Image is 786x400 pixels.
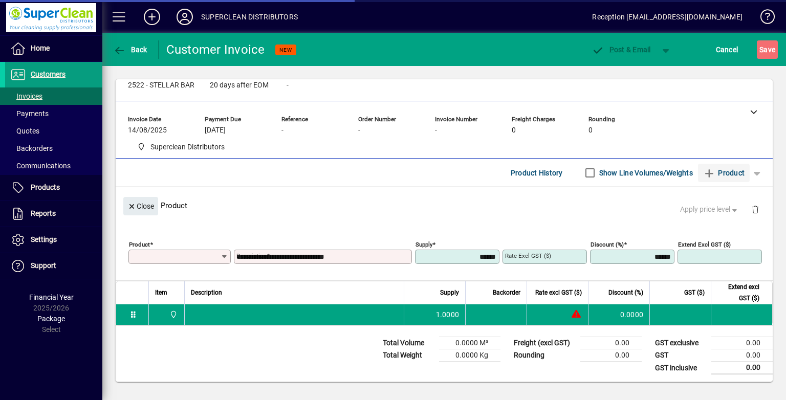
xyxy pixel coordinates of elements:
[588,304,649,325] td: 0.0000
[29,293,74,301] span: Financial Year
[10,162,71,170] span: Communications
[759,41,775,58] span: ave
[155,287,167,298] span: Item
[31,209,56,217] span: Reports
[129,241,150,248] mat-label: Product
[10,127,39,135] span: Quotes
[717,281,759,304] span: Extend excl GST ($)
[416,241,432,248] mat-label: Supply
[111,40,150,59] button: Back
[5,175,102,201] a: Products
[10,92,42,100] span: Invoices
[121,201,161,210] app-page-header-button: Close
[10,144,53,152] span: Backorders
[440,287,459,298] span: Supply
[167,309,179,320] span: Superclean Distributors
[128,126,167,135] span: 14/08/2025
[439,349,500,362] td: 0.0000 Kg
[166,41,265,58] div: Customer Invoice
[236,252,267,259] mat-label: Description
[128,81,194,90] span: 2522 - STELLAR BAR
[511,165,563,181] span: Product History
[5,227,102,253] a: Settings
[608,287,643,298] span: Discount (%)
[713,40,741,59] button: Cancel
[676,201,744,219] button: Apply price level
[123,197,158,215] button: Close
[588,126,593,135] span: 0
[597,168,693,178] label: Show Line Volumes/Weights
[133,141,229,153] span: Superclean Distributors
[650,349,711,362] td: GST
[127,198,154,215] span: Close
[31,44,50,52] span: Home
[535,287,582,298] span: Rate excl GST ($)
[650,337,711,349] td: GST exclusive
[358,126,360,135] span: -
[5,201,102,227] a: Reports
[586,40,656,59] button: Post & Email
[5,157,102,174] a: Communications
[5,140,102,157] a: Backorders
[435,126,437,135] span: -
[716,41,738,58] span: Cancel
[378,337,439,349] td: Total Volume
[281,126,283,135] span: -
[591,241,624,248] mat-label: Discount (%)
[609,46,614,54] span: P
[507,164,567,182] button: Product History
[31,261,56,270] span: Support
[680,204,739,215] span: Apply price level
[201,9,298,25] div: SUPERCLEAN DISTRIBUTORS
[439,337,500,349] td: 0.0000 M³
[136,8,168,26] button: Add
[436,309,460,320] span: 1.0000
[287,81,289,90] span: -
[10,109,49,118] span: Payments
[168,8,201,26] button: Profile
[31,235,57,243] span: Settings
[711,349,773,362] td: 0.00
[711,337,773,349] td: 0.00
[113,46,147,54] span: Back
[580,349,642,362] td: 0.00
[580,337,642,349] td: 0.00
[743,205,768,214] app-page-header-button: Delete
[5,36,102,61] a: Home
[592,9,743,25] div: Reception [EMAIL_ADDRESS][DOMAIN_NAME]
[5,122,102,140] a: Quotes
[509,337,580,349] td: Freight (excl GST)
[493,287,520,298] span: Backorder
[279,47,292,53] span: NEW
[711,362,773,374] td: 0.00
[150,142,225,152] span: Superclean Distributors
[205,126,226,135] span: [DATE]
[678,241,731,248] mat-label: Extend excl GST ($)
[5,87,102,105] a: Invoices
[592,46,651,54] span: ost & Email
[505,252,551,259] mat-label: Rate excl GST ($)
[512,126,516,135] span: 0
[191,287,222,298] span: Description
[757,40,778,59] button: Save
[31,70,65,78] span: Customers
[378,349,439,362] td: Total Weight
[5,253,102,279] a: Support
[102,40,159,59] app-page-header-button: Back
[650,362,711,374] td: GST inclusive
[37,315,65,323] span: Package
[759,46,763,54] span: S
[509,349,580,362] td: Rounding
[5,105,102,122] a: Payments
[210,81,269,90] span: 20 days after EOM
[753,2,773,35] a: Knowledge Base
[684,287,705,298] span: GST ($)
[743,197,768,221] button: Delete
[31,183,60,191] span: Products
[116,187,773,224] div: Product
